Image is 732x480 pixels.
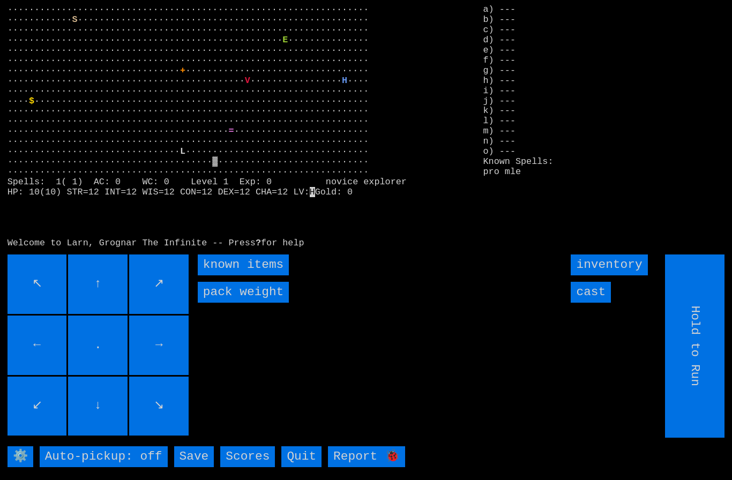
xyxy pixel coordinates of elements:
input: Quit [281,446,322,467]
input: ↑ [68,254,128,314]
input: ⚙️ [8,446,33,467]
font: $ [29,96,34,106]
font: E [282,35,288,45]
font: = [229,126,234,136]
input: → [129,316,189,375]
input: ← [8,316,67,375]
larn: ··································································· ············ ················... [8,5,469,245]
input: ↘ [129,377,189,436]
input: pack weight [198,282,289,303]
font: + [180,65,185,76]
input: Report 🐞 [328,446,405,467]
input: ↗ [129,254,189,314]
mark: H [310,187,315,197]
input: Scores [220,446,275,467]
input: cast [571,282,611,303]
input: Hold to Run [666,254,725,438]
font: H [342,76,347,86]
font: S [72,14,78,25]
input: ↓ [68,377,128,436]
input: Auto-pickup: off [40,446,168,467]
font: L [180,146,185,156]
input: Save [174,446,214,467]
input: . [68,316,128,375]
input: ↖ [8,254,67,314]
font: V [245,76,250,86]
input: inventory [571,254,647,275]
input: known items [198,254,289,275]
b: ? [256,238,261,248]
input: ↙ [8,377,67,436]
stats: a) --- b) --- c) --- d) --- e) --- f) --- g) --- h) --- i) --- j) --- k) --- l) --- m) --- n) ---... [483,5,725,149]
